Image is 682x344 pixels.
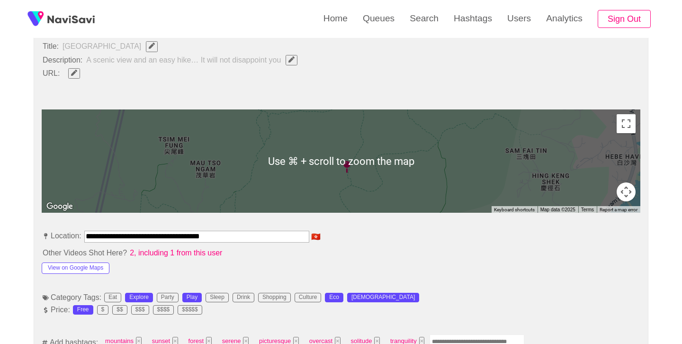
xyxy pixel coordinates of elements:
[494,207,535,213] button: Keyboard shortcuts
[42,42,60,51] span: Title:
[42,69,61,78] span: URL:
[148,43,156,49] span: Edit Field
[42,263,109,274] button: View on Google Maps
[129,249,223,257] span: 2, including 1 from this user
[129,294,149,301] div: Explore
[329,294,339,301] div: Eco
[117,307,123,313] div: $$
[262,294,287,301] div: Shopping
[617,114,636,133] button: Toggle fullscreen view
[42,232,82,240] span: Location:
[47,14,95,24] img: fireSpot
[598,10,651,28] button: Sign Out
[77,307,89,313] div: Free
[617,182,636,201] button: Map camera controls
[600,207,637,212] a: Report a map error
[581,207,594,212] a: Terms (opens in new tab)
[286,55,297,65] button: Edit Field
[68,68,80,79] button: Edit Field
[44,200,75,213] a: Open this area in Google Maps (opens a new window)
[62,40,163,53] span: [GEOGRAPHIC_DATA]
[161,294,174,301] div: Party
[44,200,75,213] img: Google
[70,70,78,76] span: Edit Field
[42,263,109,271] a: View on Google Maps
[108,294,117,301] div: Eat
[157,307,170,313] div: $$$$
[310,233,322,241] span: 🇭🇰
[299,294,317,301] div: Culture
[42,306,71,314] span: Price:
[287,56,296,63] span: Edit Field
[135,307,145,313] div: $$$
[42,56,83,64] span: Description:
[24,7,47,31] img: fireSpot
[42,249,128,257] span: Other Videos Shot Here?
[540,207,575,212] span: Map data ©2025
[85,54,303,66] span: A scenic view and an easy hike… It will not disappoint you
[182,307,197,313] div: $$$$$
[237,294,250,301] div: Drink
[351,294,415,301] div: [DEMOGRAPHIC_DATA]
[101,307,105,313] div: $
[187,294,197,301] div: Play
[42,293,102,302] span: Category Tags:
[210,294,224,301] div: Sleep
[146,41,158,52] button: Edit Field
